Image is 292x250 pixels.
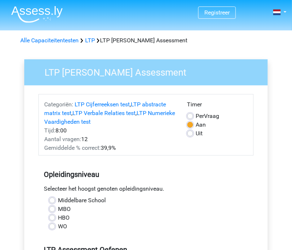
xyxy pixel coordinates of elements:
div: 39,9% [39,144,182,152]
span: Tijd: [44,127,55,134]
label: Middelbare School [58,196,106,205]
label: HBO [58,213,70,222]
div: 8:00 [39,126,182,135]
img: Assessly [11,6,63,23]
h5: Opleidingsniveau [44,167,248,182]
a: Registreer [204,9,230,16]
a: LTP [85,37,95,44]
span: Categoriën: [44,101,73,108]
label: Aan [196,120,206,129]
div: Timer [187,100,248,112]
label: MBO [58,205,71,213]
span: Aantal vragen: [44,136,81,143]
h3: LTP [PERSON_NAME] Assessment [36,64,262,78]
span: Per [196,113,204,119]
a: LTP Cijferreeksen test [75,101,130,108]
label: Uit [196,129,203,138]
label: Vraag [196,112,220,120]
div: Selecteer het hoogst genoten opleidingsniveau. [38,185,254,196]
div: 12 [39,135,182,144]
span: Gemiddelde % correct: [44,144,101,151]
div: LTP [PERSON_NAME] Assessment [17,36,275,45]
label: WO [58,222,67,231]
a: Alle Capaciteitentesten [20,37,79,44]
a: LTP Verbale Relaties test [72,110,135,116]
div: , , , [39,100,182,126]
